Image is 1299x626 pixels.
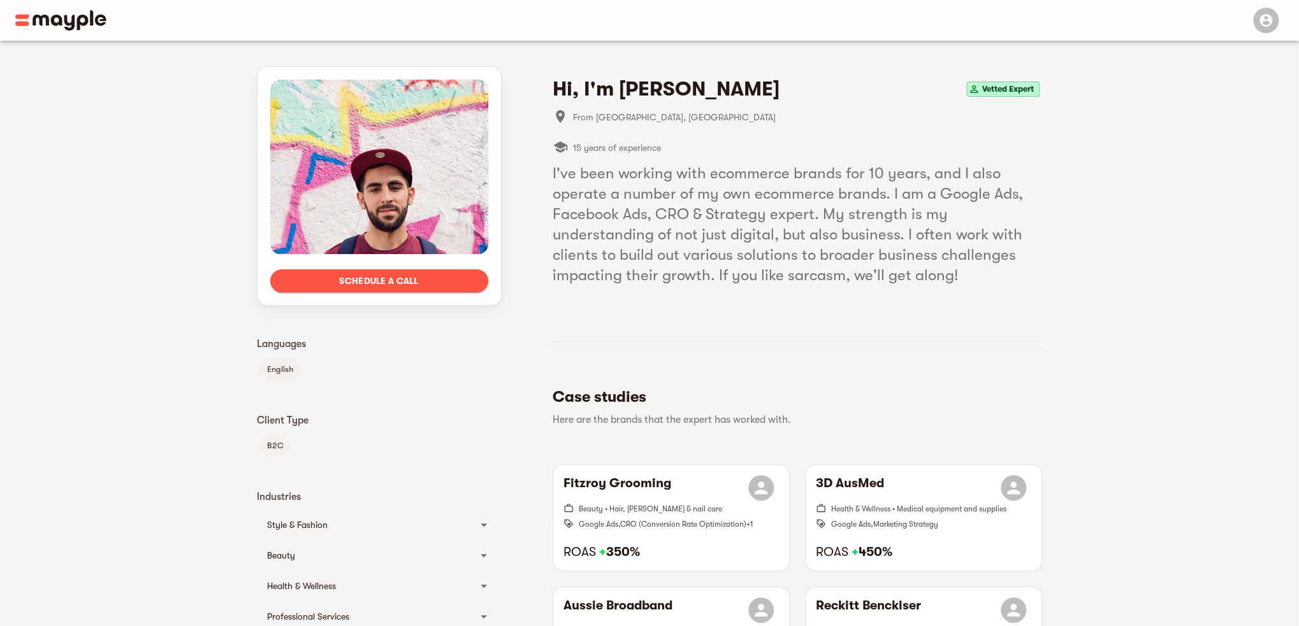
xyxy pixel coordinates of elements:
span: Google Ads , [579,520,620,529]
h4: Hi, I'm [PERSON_NAME] [553,76,780,102]
button: Fitzroy GroomingBeauty • Hair, [PERSON_NAME] & nail careGoogle Ads,CRO (Conversion Rate Optimizat... [553,465,789,571]
strong: 450% [852,544,892,559]
div: Health & Wellness [267,578,468,594]
span: Health & Wellness • Medical equipment and supplies [831,504,1006,513]
p: Here are the brands that the expert has worked with. [553,412,1032,427]
span: CRO (Conversion Rate Optimization) [620,520,746,529]
div: Health & Wellness [257,571,502,601]
h5: I've been working with ecommerce brands for 10 years, and I also operate a number of my own ecomm... [553,163,1042,285]
span: Menu [1245,14,1284,24]
h6: Aussie Broadband [563,597,672,623]
div: Beauty [257,540,502,571]
h6: ROAS [563,544,779,560]
div: Style & Fashion [257,509,502,540]
h6: Reckitt Benckiser [816,597,921,623]
h6: 3D AusMed [816,475,884,501]
button: Schedule a call [270,269,488,292]
span: + [599,544,606,559]
p: Industries [257,489,502,504]
span: Beauty • Hair, [PERSON_NAME] & nail care [579,504,722,513]
div: Style & Fashion [267,517,468,532]
span: Marketing Strategy [873,520,938,529]
span: B2C [259,438,291,453]
div: Beauty [267,548,468,563]
div: Professional Services [267,609,468,624]
h6: ROAS [816,544,1031,560]
p: Client Type [257,413,502,428]
button: 3D AusMedHealth & Wellness • Medical equipment and suppliesGoogle Ads,Marketing StrategyROAS +450% [806,465,1041,571]
img: Main logo [15,10,106,31]
span: 15 years of experience [573,140,661,155]
span: + [852,544,859,559]
span: Vetted Expert [977,82,1039,97]
span: English [259,362,301,377]
h5: Case studies [553,387,1032,407]
p: Languages [257,336,502,352]
span: + 1 [746,520,753,529]
span: Google Ads , [831,520,873,529]
span: Schedule a call [280,273,478,288]
h6: Fitzroy Grooming [563,475,671,501]
strong: 350% [599,544,640,559]
span: From [GEOGRAPHIC_DATA], [GEOGRAPHIC_DATA] [573,110,1042,125]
